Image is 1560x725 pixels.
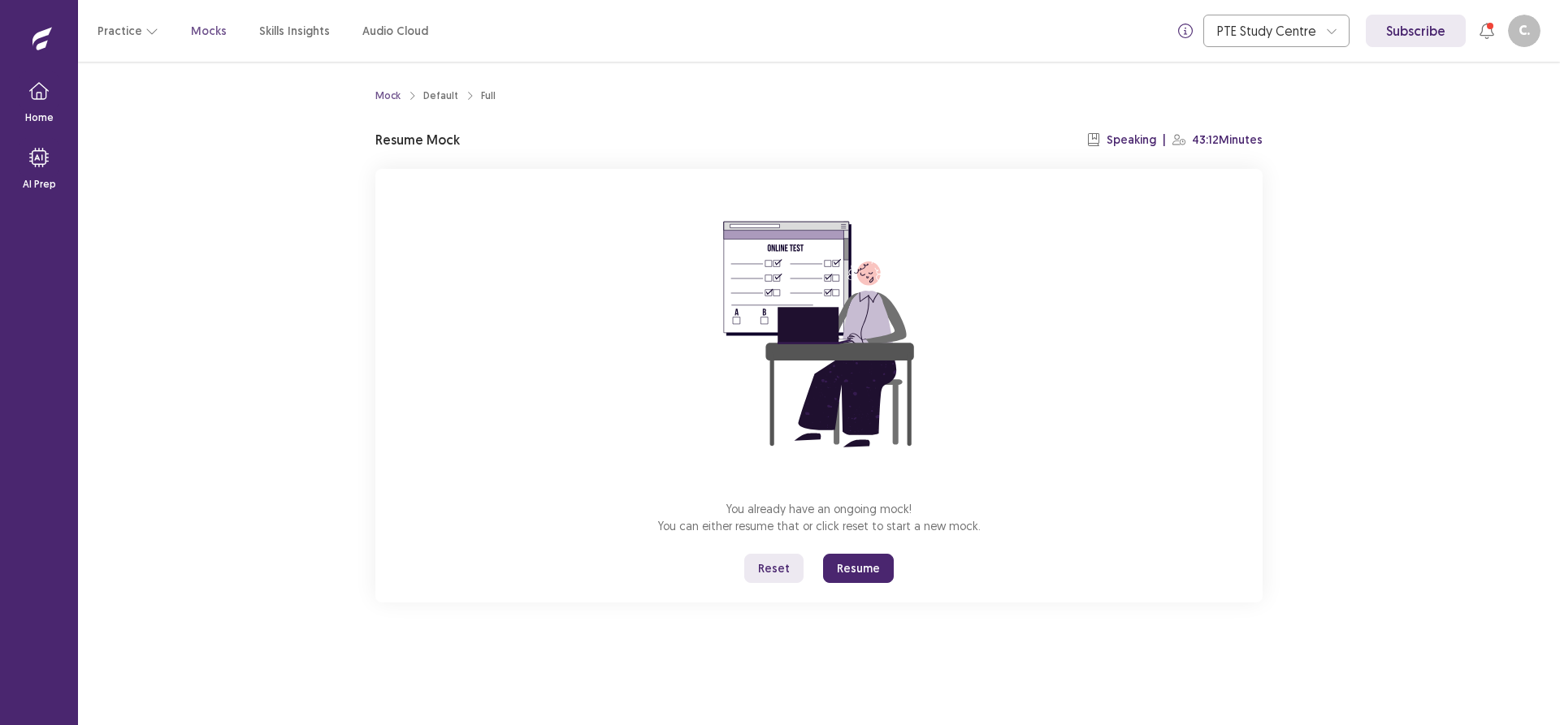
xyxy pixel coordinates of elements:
div: Default [423,88,458,103]
button: Practice [97,16,158,45]
p: Resume Mock [375,130,460,149]
a: Skills Insights [259,23,330,40]
div: PTE Study Centre [1217,15,1318,46]
button: C. [1508,15,1540,47]
div: Full [481,88,496,103]
p: Home [25,110,54,125]
a: Subscribe [1366,15,1466,47]
a: Audio Cloud [362,23,428,40]
button: Resume [823,554,894,583]
button: info [1171,16,1200,45]
button: Reset [744,554,804,583]
img: attend-mock [673,188,965,481]
p: 43:12 Minutes [1192,132,1263,149]
p: AI Prep [23,177,56,192]
p: Speaking [1107,132,1156,149]
a: Mock [375,88,401,103]
nav: breadcrumb [375,88,496,103]
p: You already have an ongoing mock! You can either resume that or click reset to start a new mock. [658,500,981,534]
p: | [1163,132,1166,149]
a: Mocks [191,23,227,40]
